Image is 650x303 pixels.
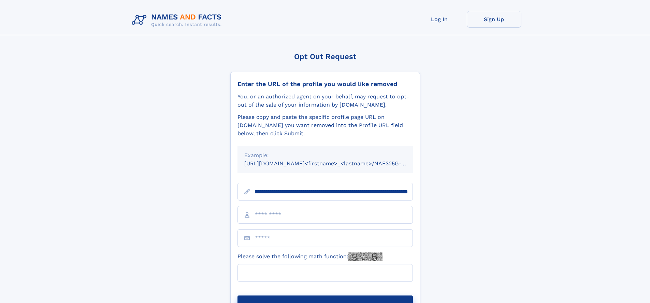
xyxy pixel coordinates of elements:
[237,252,382,261] label: Please solve the following math function:
[237,113,413,138] div: Please copy and paste the specific profile page URL on [DOMAIN_NAME] you want removed into the Pr...
[237,80,413,88] div: Enter the URL of the profile you would like removed
[230,52,420,61] div: Opt Out Request
[237,93,413,109] div: You, or an authorized agent on your behalf, may request to opt-out of the sale of your informatio...
[467,11,521,28] a: Sign Up
[129,11,227,29] img: Logo Names and Facts
[244,151,406,160] div: Example:
[244,160,426,167] small: [URL][DOMAIN_NAME]<firstname>_<lastname>/NAF325G-xxxxxxxx
[412,11,467,28] a: Log In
